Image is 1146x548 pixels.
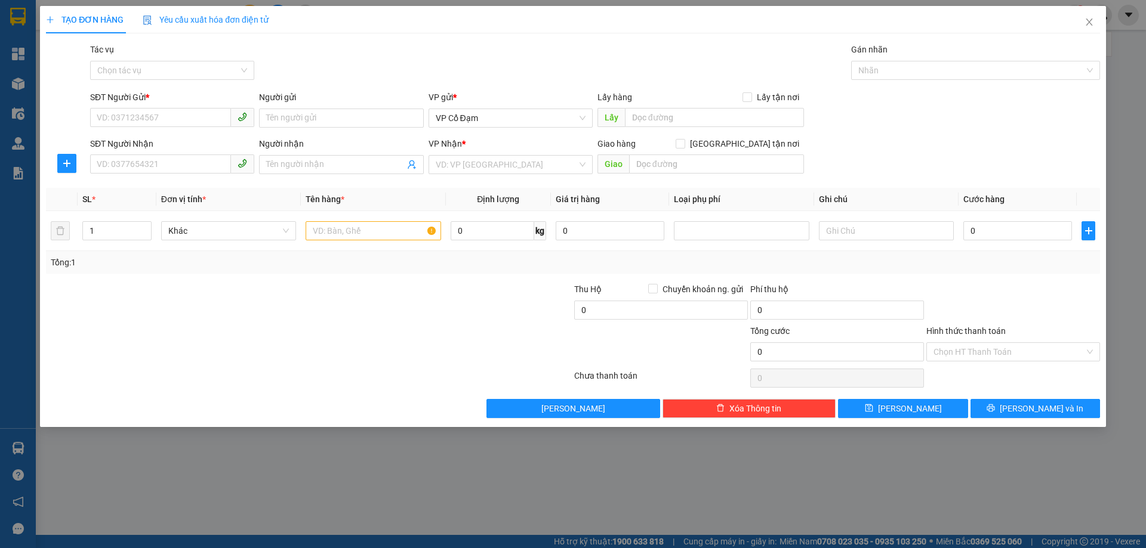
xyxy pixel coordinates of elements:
[819,221,954,240] input: Ghi Chú
[238,112,247,122] span: phone
[534,221,546,240] span: kg
[306,194,344,204] span: Tên hàng
[90,137,254,150] div: SĐT Người Nhận
[477,194,519,204] span: Định lượng
[963,194,1005,204] span: Cước hàng
[1000,402,1083,415] span: [PERSON_NAME] và In
[161,194,206,204] span: Đơn vị tính
[1085,17,1094,27] span: close
[46,15,124,24] span: TẠO ĐƠN HÀNG
[597,139,636,148] span: Giao hàng
[407,160,417,169] span: user-add
[541,402,605,415] span: [PERSON_NAME]
[729,402,781,415] span: Xóa Thông tin
[57,154,76,173] button: plus
[574,284,602,294] span: Thu Hộ
[58,159,76,168] span: plus
[429,91,593,104] div: VP gửi
[168,222,289,240] span: Khác
[926,326,1006,336] label: Hình thức thanh toán
[90,91,254,104] div: SĐT Người Gửi
[663,399,836,418] button: deleteXóa Thông tin
[46,16,54,24] span: plus
[90,45,114,54] label: Tác vụ
[752,91,804,104] span: Lấy tận nơi
[486,399,660,418] button: [PERSON_NAME]
[669,188,814,211] th: Loại phụ phí
[82,194,92,204] span: SL
[573,369,749,390] div: Chưa thanh toán
[259,91,423,104] div: Người gửi
[556,221,664,240] input: 0
[658,283,748,296] span: Chuyển khoản ng. gửi
[851,45,888,54] label: Gán nhãn
[1082,226,1094,236] span: plus
[750,283,924,301] div: Phí thu hộ
[865,404,873,413] span: save
[556,194,600,204] span: Giá trị hàng
[597,92,632,102] span: Lấy hàng
[597,108,625,127] span: Lấy
[625,108,804,127] input: Dọc đường
[987,404,995,413] span: printer
[143,16,152,25] img: icon
[436,109,586,127] span: VP Cổ Đạm
[143,15,269,24] span: Yêu cầu xuất hóa đơn điện tử
[878,402,942,415] span: [PERSON_NAME]
[51,221,70,240] button: delete
[685,137,804,150] span: [GEOGRAPHIC_DATA] tận nơi
[306,221,440,240] input: VD: Bàn, Ghế
[814,188,959,211] th: Ghi chú
[838,399,968,418] button: save[PERSON_NAME]
[750,326,790,336] span: Tổng cước
[51,256,442,269] div: Tổng: 1
[259,137,423,150] div: Người nhận
[238,159,247,168] span: phone
[629,154,804,174] input: Dọc đường
[971,399,1100,418] button: printer[PERSON_NAME] và In
[716,404,725,413] span: delete
[1073,6,1106,39] button: Close
[597,154,629,174] span: Giao
[429,139,462,148] span: VP Nhận
[1082,221,1095,240] button: plus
